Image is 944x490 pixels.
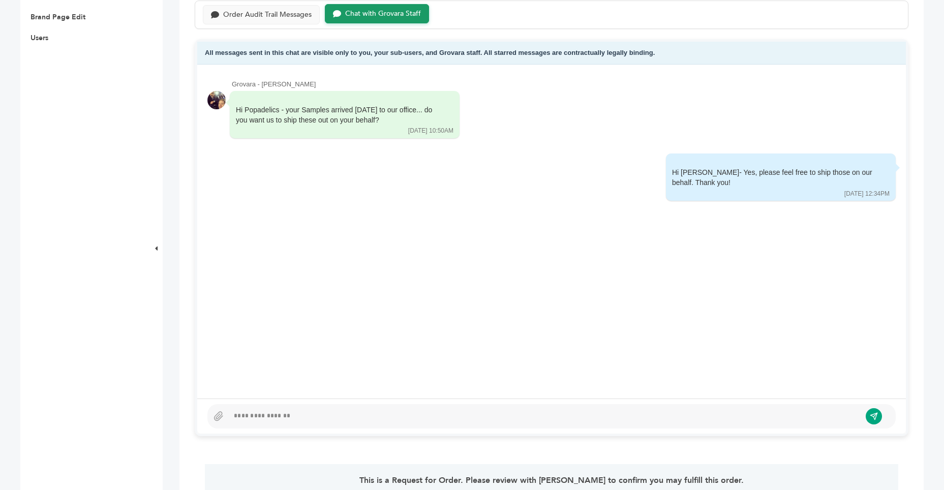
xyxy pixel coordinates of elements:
p: This is a Request for Order. Please review with [PERSON_NAME] to confirm you may fulfill this order. [233,474,871,486]
div: Hi [PERSON_NAME]- Yes, please feel free to ship those on our behalf. Thank you! [672,168,875,188]
div: [DATE] 10:50AM [408,127,453,135]
div: All messages sent in this chat are visible only to you, your sub-users, and Grovara staff. All st... [197,42,906,65]
div: Chat with Grovara Staff [345,10,421,18]
div: Order Audit Trail Messages [223,11,312,19]
a: Brand Page Edit [31,12,85,22]
div: Grovara - [PERSON_NAME] [232,80,896,89]
a: Users [31,33,48,43]
div: Hi Popadelics - your Samples arrived [DATE] to our office... do you want us to ship these out on ... [236,105,439,125]
div: [DATE] 12:34PM [844,190,890,198]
